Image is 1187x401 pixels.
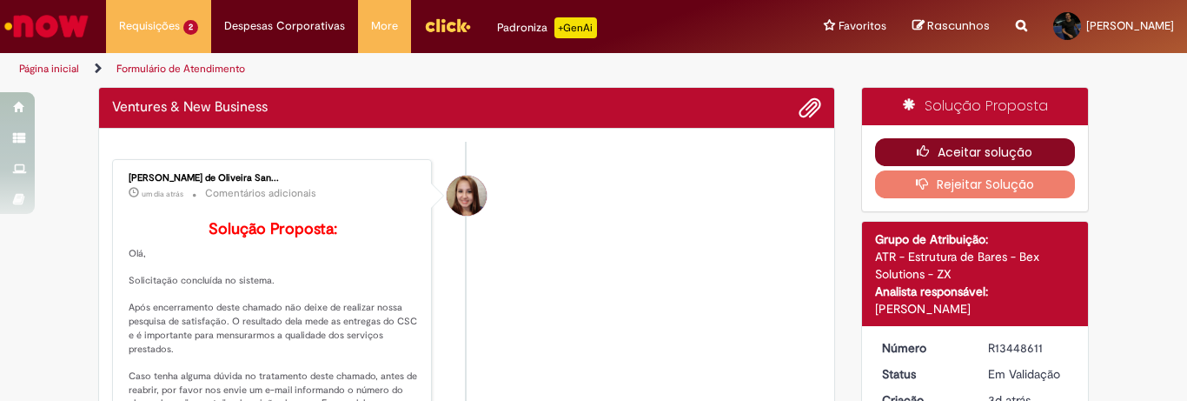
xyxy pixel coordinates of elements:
ul: Trilhas de página [13,53,779,85]
div: Solução Proposta [862,88,1089,125]
div: [PERSON_NAME] [875,300,1076,317]
div: Analista responsável: [875,283,1076,300]
div: Padroniza [497,17,597,38]
h2: Ventures & New Business Histórico de tíquete [112,100,268,116]
div: R13448611 [988,339,1069,357]
span: Requisições [119,17,180,35]
div: [PERSON_NAME] de Oliveira San... [129,173,418,184]
span: um dia atrás [142,189,183,199]
dt: Número [869,339,976,357]
span: More [371,17,398,35]
span: 2 [183,20,198,35]
button: Aceitar solução [875,138,1076,166]
b: Solução Proposta: [209,219,337,239]
p: +GenAi [554,17,597,38]
small: Comentários adicionais [205,186,316,201]
div: Em Validação [988,365,1069,383]
div: Grupo de Atribuição: [875,231,1076,248]
img: ServiceNow [2,9,91,43]
a: Página inicial [19,62,79,76]
button: Rejeitar Solução [875,170,1076,198]
time: 27/08/2025 12:28:29 [142,189,183,199]
a: Formulário de Atendimento [116,62,245,76]
span: Despesas Corporativas [224,17,345,35]
span: [PERSON_NAME] [1086,18,1174,33]
dt: Status [869,365,976,383]
button: Adicionar anexos [799,97,821,119]
img: click_logo_yellow_360x200.png [424,12,471,38]
span: Rascunhos [927,17,990,34]
div: ATR - Estrutura de Bares - Bex Solutions - ZX [875,248,1076,283]
span: Favoritos [839,17,886,35]
div: Francielle Aparecida de Oliveira Santos Ferian [447,176,487,216]
a: Rascunhos [912,18,990,35]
